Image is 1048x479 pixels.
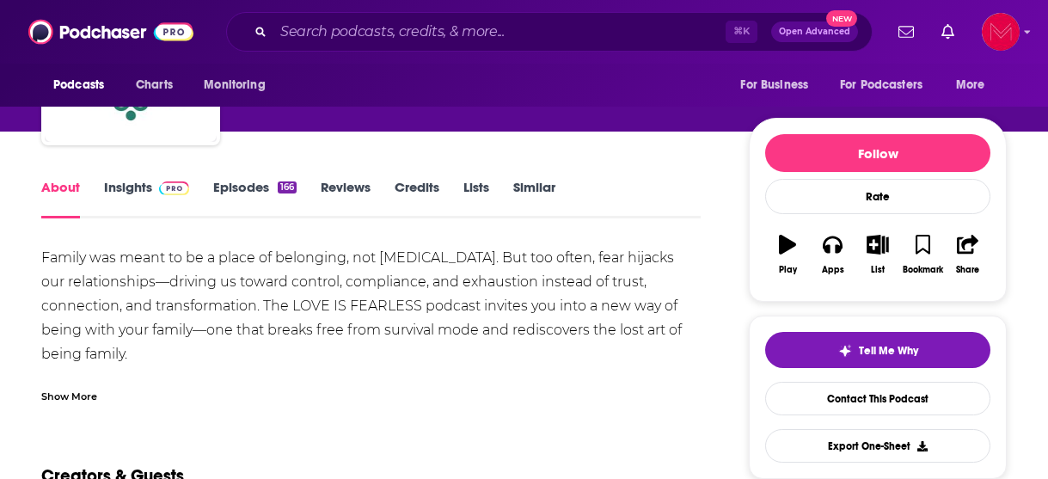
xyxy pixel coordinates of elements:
input: Search podcasts, credits, & more... [273,18,726,46]
button: tell me why sparkleTell Me Why [765,332,990,368]
button: Apps [810,224,855,286]
a: Show notifications dropdown [935,17,961,46]
button: open menu [829,69,947,101]
a: Episodes166 [213,179,297,218]
button: Export One-Sheet [765,429,990,463]
button: Follow [765,134,990,172]
img: Podchaser Pro [159,181,189,195]
img: tell me why sparkle [838,344,852,358]
div: Play [779,265,797,275]
span: For Podcasters [840,73,922,97]
span: More [956,73,985,97]
a: Charts [125,69,183,101]
button: open menu [944,69,1007,101]
button: Show profile menu [982,13,1020,51]
button: Bookmark [900,224,945,286]
img: User Profile [982,13,1020,51]
button: Open AdvancedNew [771,21,858,42]
a: Credits [395,179,439,218]
span: Open Advanced [779,28,850,36]
span: Monitoring [204,73,265,97]
div: Share [956,265,979,275]
span: For Business [740,73,808,97]
button: Play [765,224,810,286]
a: Show notifications dropdown [892,17,921,46]
div: 166 [278,181,297,193]
span: ⌘ K [726,21,757,43]
button: open menu [192,69,287,101]
div: Apps [822,265,844,275]
a: About [41,179,80,218]
a: Lists [463,179,489,218]
div: Rate [765,179,990,214]
span: New [826,10,857,27]
span: Logged in as Pamelamcclure [982,13,1020,51]
button: List [855,224,900,286]
span: Podcasts [53,73,104,97]
a: Similar [513,179,555,218]
a: Contact This Podcast [765,382,990,415]
a: Reviews [321,179,371,218]
button: open menu [728,69,830,101]
div: Search podcasts, credits, & more... [226,12,873,52]
img: Podchaser - Follow, Share and Rate Podcasts [28,15,193,48]
a: InsightsPodchaser Pro [104,179,189,218]
button: Share [946,224,990,286]
span: Charts [136,73,173,97]
span: Tell Me Why [859,344,918,358]
button: open menu [41,69,126,101]
div: List [871,265,885,275]
div: Bookmark [903,265,943,275]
